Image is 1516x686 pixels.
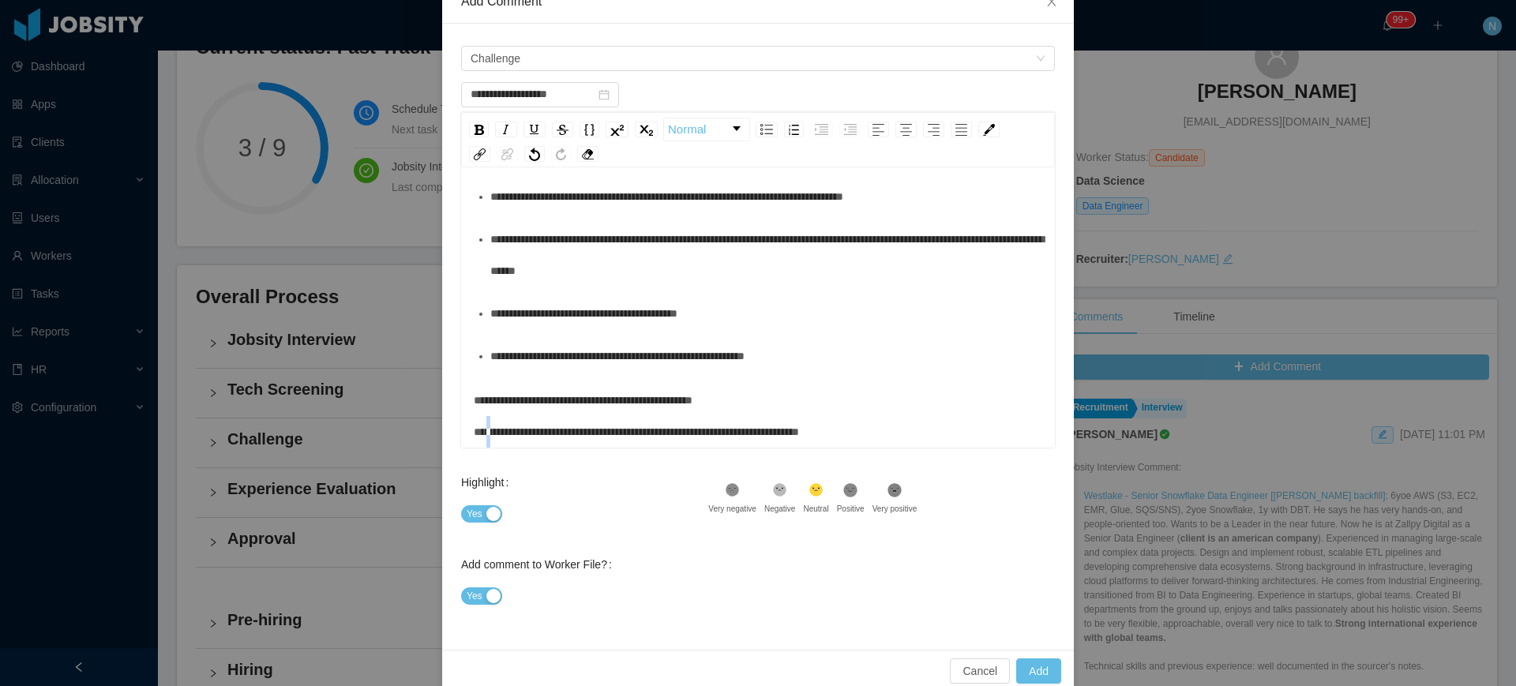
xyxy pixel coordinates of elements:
[461,505,502,523] button: Highlight
[580,122,599,137] div: Monospace
[839,122,861,137] div: Outdent
[467,506,482,522] span: Yes
[872,503,917,515] div: Very positive
[471,47,520,70] span: Challenge
[837,503,865,515] div: Positive
[803,503,828,515] div: Neutral
[865,118,975,141] div: rdw-textalign-control
[664,118,749,141] a: Block Type
[975,118,1003,141] div: rdw-color-picker
[661,118,752,141] div: rdw-block-control
[635,122,658,137] div: Subscript
[467,588,482,604] span: Yes
[663,118,750,141] div: rdw-dropdown
[606,122,629,137] div: Superscript
[552,122,573,137] div: Strikethrough
[577,146,599,162] div: Remove
[950,658,1010,684] button: Cancel
[461,112,1055,448] div: rdw-wrapper
[469,122,489,137] div: Bold
[461,587,502,605] button: Add comment to Worker File?
[668,114,706,145] span: Normal
[466,146,521,162] div: rdw-link-control
[469,146,490,162] div: Link
[551,146,571,162] div: Redo
[495,122,517,137] div: Italic
[784,122,804,137] div: Ordered
[461,558,618,571] label: Add comment to Worker File?
[599,89,610,100] i: icon: calendar
[524,146,545,162] div: Undo
[756,122,778,137] div: Unordered
[1016,658,1061,684] button: Add
[521,146,574,162] div: rdw-history-control
[895,122,917,137] div: Center
[868,122,889,137] div: Left
[951,122,972,137] div: Justify
[923,122,944,137] div: Right
[497,146,518,162] div: Unlink
[574,146,602,162] div: rdw-remove-control
[1036,54,1045,65] i: icon: down
[752,118,865,141] div: rdw-list-control
[461,476,515,489] label: Highlight
[810,122,833,137] div: Indent
[764,503,795,515] div: Negative
[461,112,1055,167] div: rdw-toolbar
[466,118,661,141] div: rdw-inline-control
[708,503,756,515] div: Very negative
[523,122,546,137] div: Underline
